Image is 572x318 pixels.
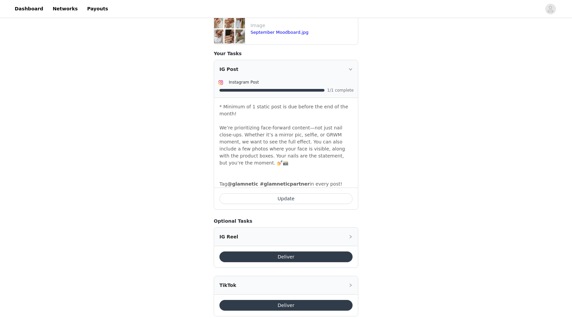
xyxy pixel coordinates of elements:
i: icon: right [349,235,353,239]
strong: @glamnetic #glamneticpartner [227,181,310,187]
button: Deliver [219,251,353,262]
div: avatar [547,4,554,14]
p: Image [251,22,355,29]
div: icon: rightIG Reel [214,228,358,246]
i: icon: right [349,283,353,287]
img: file [214,13,245,44]
div: icon: rightIG Post [214,60,358,78]
h4: Optional Tasks [214,218,358,225]
p: * Minimum of 1 static post is due before the end of the month! We’re prioritizing face-forward co... [219,103,353,188]
button: Deliver [219,300,353,311]
button: Update [219,193,353,204]
a: Dashboard [11,1,47,16]
a: Networks [49,1,82,16]
a: Payouts [83,1,112,16]
i: icon: right [349,67,353,71]
div: icon: rightTikTok [214,276,358,294]
a: September Moodboard.jpg [251,30,308,35]
span: Instagram Post [229,80,259,85]
span: 1/1 complete [327,88,354,92]
h4: Your Tasks [214,50,358,57]
img: Instagram Icon [218,80,223,85]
